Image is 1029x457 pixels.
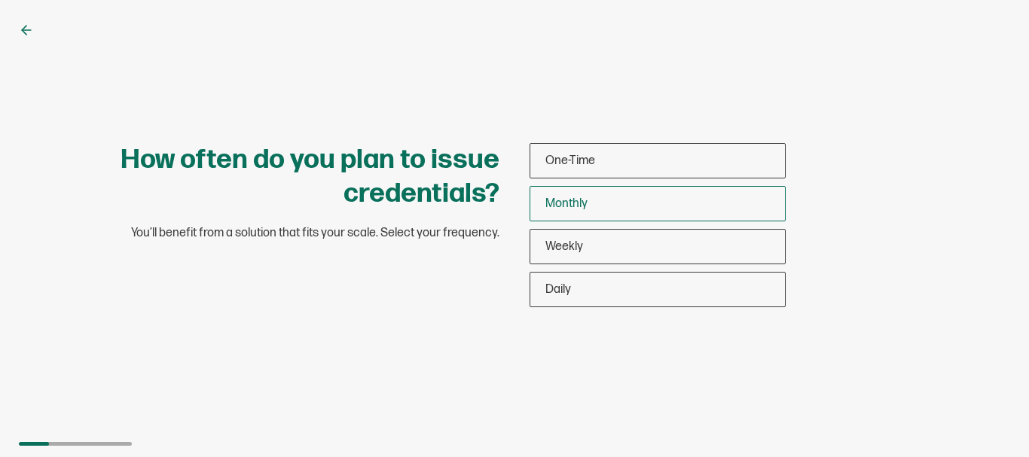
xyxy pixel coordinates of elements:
[545,239,583,254] span: Weekly
[545,282,571,297] span: Daily
[131,226,499,241] span: You’ll benefit from a solution that fits your scale. Select your frequency.
[545,154,595,168] span: One-Time
[78,143,499,211] h1: How often do you plan to issue credentials?
[954,385,1029,457] iframe: Chat Widget
[545,197,588,211] span: Monthly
